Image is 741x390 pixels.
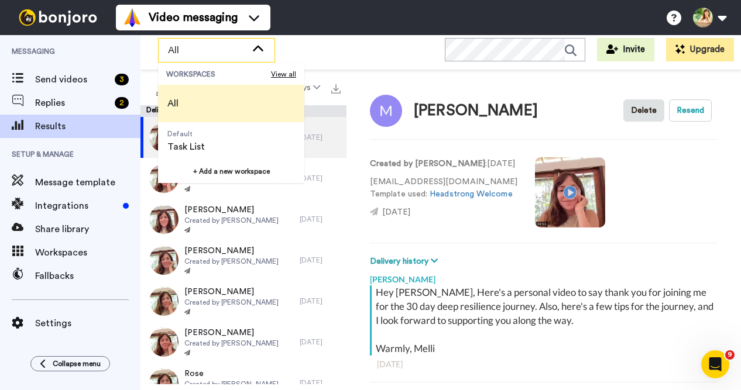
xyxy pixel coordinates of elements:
[140,105,347,117] div: Delivery History
[184,257,279,266] span: Created by [PERSON_NAME]
[701,350,729,378] iframe: Intercom live chat
[370,176,517,201] p: [EMAIL_ADDRESS][DOMAIN_NAME] Template used:
[666,38,734,61] button: Upgrade
[376,285,715,356] div: Hey [PERSON_NAME], Here's a personal video to say thank you for joining me for the 30 day deep re...
[167,96,179,111] span: All
[30,356,110,371] button: Collapse menu
[271,70,296,79] span: View all
[150,76,198,99] span: All assignees
[35,73,110,87] span: Send videos
[370,95,402,127] img: Image of Mary
[300,378,341,388] div: [DATE]
[35,222,140,236] span: Share library
[149,9,238,26] span: Video messaging
[370,255,441,268] button: Delivery history
[140,158,347,199] a: [PERSON_NAME]Created by [PERSON_NAME][DATE]
[149,287,179,316] img: 0fa94e69-8c5a-4853-8328-5bb4a0cc43df-thumb.jpg
[35,119,140,133] span: Results
[597,38,654,61] button: Invite
[140,281,347,322] a: [PERSON_NAME]Created by [PERSON_NAME][DATE]
[184,286,279,298] span: [PERSON_NAME]
[149,246,179,275] img: 26e88a52-c9d1-4538-a594-b6755db2f56e-thumb.jpg
[300,174,341,183] div: [DATE]
[725,350,735,360] span: 9
[35,175,140,189] span: Message template
[140,322,347,363] a: [PERSON_NAME]Created by [PERSON_NAME][DATE]
[430,190,512,198] a: Headstrong Welcome
[328,79,344,96] button: Export all results that match these filters now.
[35,269,140,283] span: Fallbacks
[149,123,179,152] img: 4e367161-1a69-46a9-9621-c5766ff5a85c-thumb.jpg
[370,158,517,170] p: : [DATE]
[140,240,347,281] a: [PERSON_NAME]Created by [PERSON_NAME][DATE]
[331,84,341,94] img: export.svg
[158,160,304,183] button: + Add a new workspace
[115,74,129,85] div: 3
[300,133,341,142] div: [DATE]
[370,160,485,168] strong: Created by [PERSON_NAME]
[300,256,341,265] div: [DATE]
[370,268,718,285] div: [PERSON_NAME]
[414,102,538,119] div: [PERSON_NAME]
[184,327,279,339] span: [PERSON_NAME]
[184,298,279,307] span: Created by [PERSON_NAME]
[300,215,341,224] div: [DATE]
[184,216,279,225] span: Created by [PERSON_NAME]
[300,296,341,306] div: [DATE]
[167,140,205,154] span: Task List
[184,245,279,257] span: [PERSON_NAME]
[382,208,410,216] span: [DATE]
[35,246,140,260] span: Workspaces
[35,199,118,213] span: Integrations
[669,99,712,122] button: Resend
[184,204,279,216] span: [PERSON_NAME]
[14,9,102,26] img: bj-logo-header-white.svg
[184,339,279,348] span: Created by [PERSON_NAME]
[123,8,142,27] img: vm-color.svg
[184,379,279,389] span: Created by [PERSON_NAME]
[35,316,140,330] span: Settings
[140,199,347,240] a: [PERSON_NAME]Created by [PERSON_NAME][DATE]
[115,97,129,109] div: 2
[168,43,246,57] span: All
[377,358,711,370] div: [DATE]
[166,70,271,79] span: WORKSPACES
[623,99,664,122] button: Delete
[143,71,214,104] button: All assignees
[149,164,179,193] img: cf4fb38e-c537-49df-97f6-5231077a953c-thumb.jpg
[35,96,110,110] span: Replies
[149,205,179,234] img: 239bdbd3-bd7f-4cdb-8a2e-57ad2a11ac23-thumb.jpg
[140,117,347,158] a: [PERSON_NAME]Created by [PERSON_NAME][DATE]
[53,359,101,368] span: Collapse menu
[149,327,179,357] img: cd23c488-193e-4d20-a698-8210f234d694-thumb.jpg
[184,368,279,379] span: Rose
[167,129,205,139] span: Default
[300,337,341,347] div: [DATE]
